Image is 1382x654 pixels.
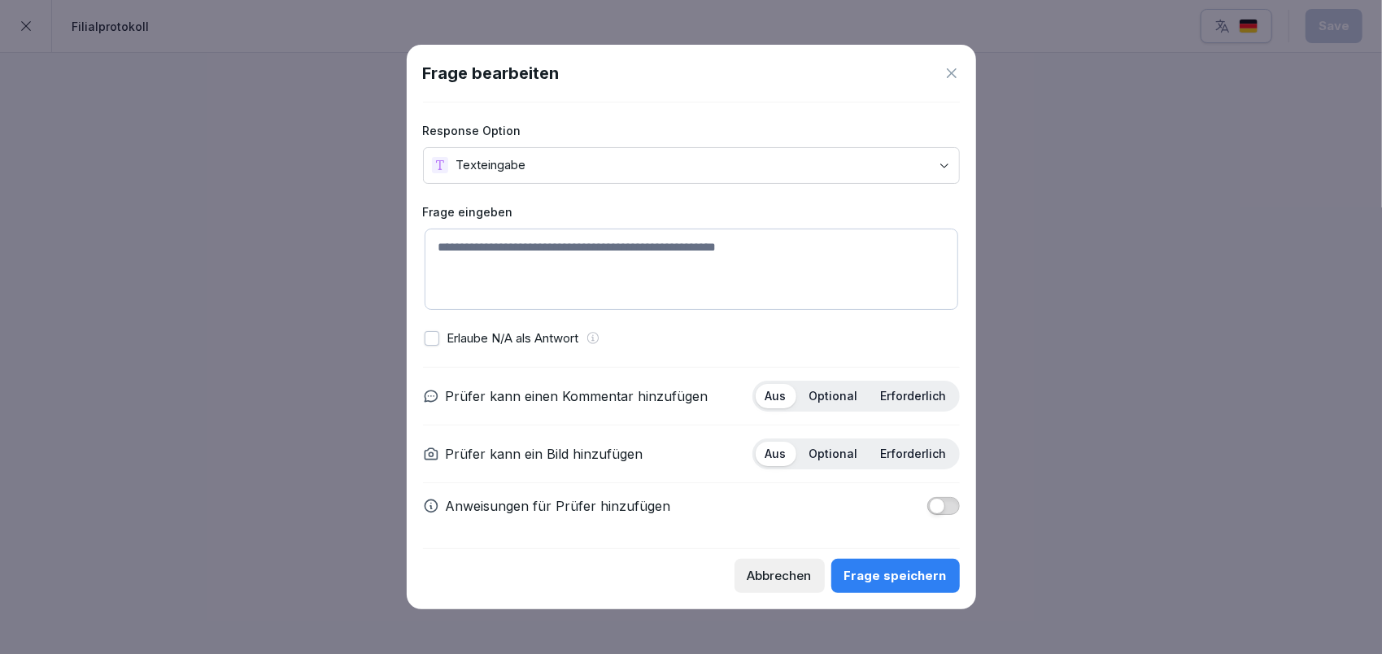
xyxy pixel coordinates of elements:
[831,559,960,593] button: Frage speichern
[447,329,579,348] p: Erlaube N/A als Antwort
[446,444,643,464] p: Prüfer kann ein Bild hinzufügen
[446,386,708,406] p: Prüfer kann einen Kommentar hinzufügen
[809,447,858,461] p: Optional
[735,559,825,593] button: Abbrechen
[748,567,812,585] div: Abbrechen
[446,496,671,516] p: Anweisungen für Prüfer hinzufügen
[809,389,858,403] p: Optional
[423,122,960,139] label: Response Option
[881,447,947,461] p: Erforderlich
[423,203,960,220] label: Frage eingeben
[881,389,947,403] p: Erforderlich
[844,567,947,585] div: Frage speichern
[765,389,787,403] p: Aus
[765,447,787,461] p: Aus
[423,61,560,85] h1: Frage bearbeiten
